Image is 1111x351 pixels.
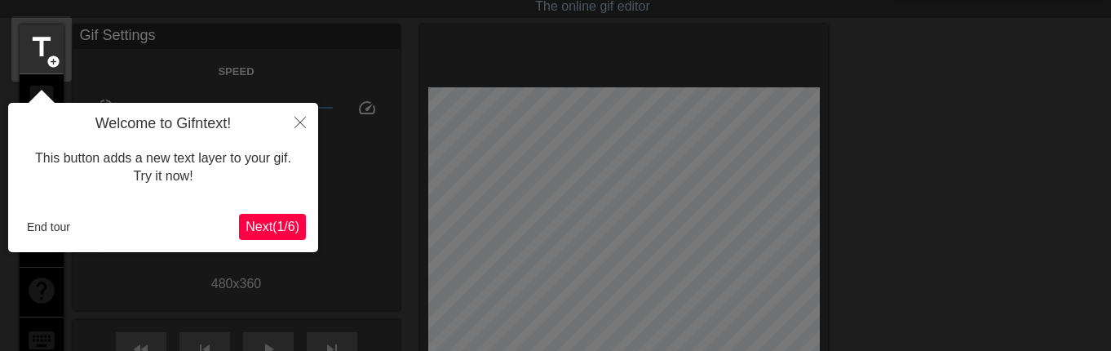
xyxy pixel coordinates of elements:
button: End tour [20,215,77,239]
button: Next [239,214,306,240]
button: Close [282,103,318,140]
div: This button adds a new text layer to your gif. Try it now! [20,133,306,202]
h4: Welcome to Gifntext! [20,115,306,133]
span: Next ( 1 / 6 ) [246,220,299,233]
